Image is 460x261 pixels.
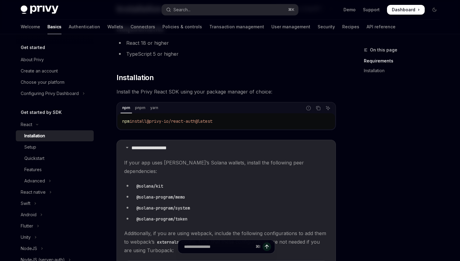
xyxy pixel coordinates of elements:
input: Ask a question... [184,240,253,253]
button: Copy the contents from the code block [314,104,322,112]
a: Features [16,164,94,175]
div: Setup [24,143,36,151]
div: npm [120,104,132,111]
div: pnpm [133,104,147,111]
div: yarn [148,104,160,111]
span: Install the Privy React SDK using your package manager of choice: [117,87,336,96]
div: NodeJS [21,245,37,252]
a: Authentication [69,19,100,34]
div: Features [24,166,42,173]
div: Flutter [21,222,33,230]
span: npm [122,118,130,124]
h5: Get started [21,44,45,51]
a: Quickstart [16,153,94,164]
a: Requirements [364,56,444,66]
button: Toggle Configuring Privy Dashboard section [16,88,94,99]
span: Dashboard [392,7,415,13]
span: @privy-io/react-auth@latest [147,118,212,124]
a: Demo [343,7,356,13]
a: About Privy [16,54,94,65]
div: Create an account [21,67,58,75]
span: install [130,118,147,124]
a: Recipes [342,19,359,34]
code: @solana-program/memo [134,194,187,200]
span: If your app uses [PERSON_NAME]’s Solana wallets, install the following peer dependencies: [124,158,328,175]
a: API reference [367,19,396,34]
span: Additionally, if you are using webpack, include the following configurations to add them to webpa... [124,229,328,255]
div: React [21,121,32,128]
button: Toggle Unity section [16,232,94,243]
code: @solana/kit [134,183,166,189]
a: Dashboard [387,5,425,15]
a: Transaction management [209,19,264,34]
div: Swift [21,200,30,207]
a: Wallets [107,19,123,34]
a: Security [318,19,335,34]
a: Connectors [131,19,155,34]
button: Toggle React section [16,119,94,130]
button: Toggle NodeJS section [16,243,94,254]
a: Choose your platform [16,77,94,88]
button: Toggle Advanced section [16,175,94,186]
button: Toggle dark mode [430,5,439,15]
span: ⌘ K [288,7,294,12]
button: Toggle Swift section [16,198,94,209]
li: TypeScript 5 or higher [117,50,336,58]
a: Setup [16,142,94,153]
a: Basics [47,19,61,34]
button: Ask AI [324,104,332,112]
div: Android [21,211,37,218]
code: @solana-program/system [134,205,192,211]
div: Quickstart [24,155,44,162]
div: Unity [21,234,31,241]
a: User management [271,19,310,34]
code: @solana-program/token [134,216,190,222]
div: About Privy [21,56,44,63]
li: React 18 or higher [117,39,336,47]
button: Open search [162,4,298,15]
span: Installation [117,73,154,83]
div: Advanced [24,177,45,185]
a: Welcome [21,19,40,34]
div: Installation [24,132,45,139]
button: Toggle Android section [16,209,94,220]
span: On this page [370,46,397,54]
div: Configuring Privy Dashboard [21,90,79,97]
button: Toggle React native section [16,187,94,198]
button: Send message [263,242,271,251]
div: Choose your platform [21,79,64,86]
a: Installation [364,66,444,76]
a: Create an account [16,65,94,76]
a: Policies & controls [162,19,202,34]
div: React native [21,189,46,196]
img: dark logo [21,5,58,14]
a: Support [363,7,380,13]
div: Search... [173,6,190,13]
a: Installation [16,130,94,141]
button: Toggle Flutter section [16,220,94,231]
button: Report incorrect code [305,104,312,112]
h5: Get started by SDK [21,109,62,116]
